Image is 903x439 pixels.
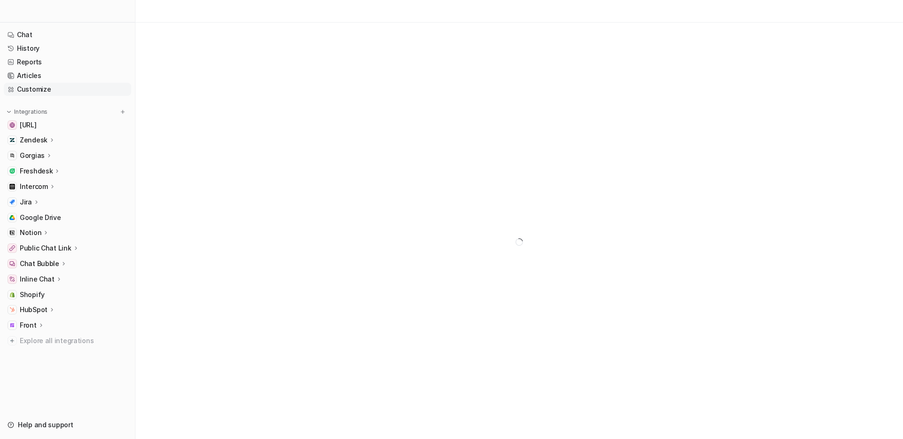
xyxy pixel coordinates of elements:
span: Shopify [20,290,45,299]
a: Help and support [4,418,131,431]
p: Chat Bubble [20,259,59,268]
p: HubSpot [20,305,48,314]
a: Customize [4,83,131,96]
a: History [4,42,131,55]
a: Chat [4,28,131,41]
button: Integrations [4,107,50,117]
a: Explore all integrations [4,334,131,347]
p: Freshdesk [20,166,53,176]
p: Notion [20,228,41,237]
p: Intercom [20,182,48,191]
img: Chat Bubble [9,261,15,267]
p: Inline Chat [20,274,55,284]
img: explore all integrations [8,336,17,345]
img: docs.eesel.ai [9,122,15,128]
img: Public Chat Link [9,245,15,251]
img: Zendesk [9,137,15,143]
p: Public Chat Link [20,243,71,253]
img: Jira [9,199,15,205]
img: Google Drive [9,215,15,220]
img: Notion [9,230,15,235]
span: Google Drive [20,213,61,222]
p: Gorgias [20,151,45,160]
img: HubSpot [9,307,15,313]
p: Integrations [14,108,48,116]
p: Zendesk [20,135,48,145]
img: Shopify [9,292,15,298]
a: Reports [4,55,131,69]
img: Front [9,322,15,328]
a: docs.eesel.ai[URL] [4,118,131,132]
a: Google DriveGoogle Drive [4,211,131,224]
span: Explore all integrations [20,333,127,348]
img: menu_add.svg [119,109,126,115]
a: Articles [4,69,131,82]
img: Freshdesk [9,168,15,174]
a: ShopifyShopify [4,288,131,301]
img: Inline Chat [9,276,15,282]
img: Gorgias [9,153,15,158]
p: Front [20,321,37,330]
img: Intercom [9,184,15,189]
img: expand menu [6,109,12,115]
p: Jira [20,197,32,207]
span: [URL] [20,120,37,130]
